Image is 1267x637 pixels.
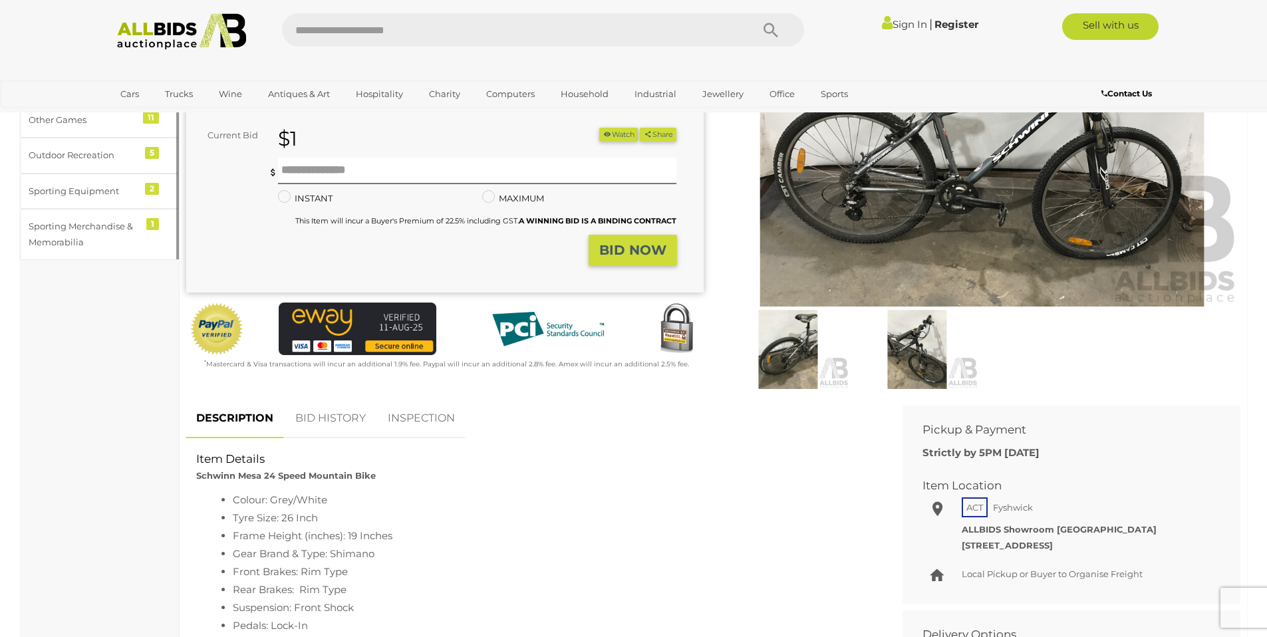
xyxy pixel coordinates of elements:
[552,83,617,105] a: Household
[190,303,244,356] img: Official PayPal Seal
[20,138,179,173] a: Outdoor Recreation 5
[347,83,412,105] a: Hospitality
[599,128,638,142] li: Watch this item
[650,303,703,356] img: Secured by Rapid SSL
[420,83,469,105] a: Charity
[196,453,873,465] h2: Item Details
[20,209,179,260] a: Sporting Merchandise & Memorabilia 1
[922,479,1200,492] h2: Item Location
[196,470,376,481] strong: Schwinn Mesa 24 Speed Mountain Bike
[482,191,544,206] label: MAXIMUM
[285,399,376,438] a: BID HISTORY
[812,83,857,105] a: Sports
[204,360,689,368] small: Mastercard & Visa transactions will incur an additional 1.9% fee. Paypal will incur an additional...
[882,18,927,31] a: Sign In
[233,545,863,563] li: Gear Brand & Type: Shimano
[727,310,849,389] img: Schwinn Mesa 24 Speed Mountain Bike
[156,83,202,105] a: Trucks
[599,128,638,142] button: Watch
[143,112,159,124] div: 11
[922,424,1200,436] h2: Pickup & Payment
[29,112,138,128] div: Other Games
[146,218,159,230] div: 1
[1062,13,1159,40] a: Sell with us
[20,174,179,209] a: Sporting Equipment 2
[1101,86,1155,101] a: Contact Us
[145,183,159,195] div: 2
[599,242,666,258] strong: BID NOW
[259,83,339,105] a: Antiques & Art
[278,126,297,151] strong: $1
[20,102,179,138] a: Other Games 11
[478,83,543,105] a: Computers
[233,491,863,509] li: Colour: Grey/White
[186,128,268,143] div: Current Bid
[295,216,676,225] small: This Item will incur a Buyer's Premium of 22.5% including GST.
[145,147,159,159] div: 5
[482,303,615,356] img: PCI DSS compliant
[694,83,752,105] a: Jewellery
[922,446,1040,459] b: Strictly by 5PM [DATE]
[278,191,333,206] label: INSTANT
[210,83,251,105] a: Wine
[626,83,685,105] a: Industrial
[519,216,676,225] b: A WINNING BID IS A BINDING CONTRACT
[378,399,465,438] a: INSPECTION
[233,580,863,598] li: Rear Brakes: Rim Type
[929,17,932,31] span: |
[962,540,1053,551] strong: [STREET_ADDRESS]
[233,563,863,580] li: Front Brakes: Rim Type
[29,148,138,163] div: Outdoor Recreation
[962,497,988,517] span: ACT
[738,13,804,47] button: Search
[934,18,978,31] a: Register
[962,524,1157,535] strong: ALLBIDS Showroom [GEOGRAPHIC_DATA]
[112,105,223,127] a: [GEOGRAPHIC_DATA]
[962,569,1143,579] span: Local Pickup or Buyer to Organise Freight
[233,509,863,527] li: Tyre Size: 26 Inch
[233,616,863,634] li: Pedals: Lock-In
[233,598,863,616] li: Suspension: Front Shock
[856,310,978,389] img: Schwinn Mesa 24 Speed Mountain Bike
[761,83,803,105] a: Office
[233,527,863,545] li: Frame Height (inches): 19 Inches
[112,83,148,105] a: Cars
[589,235,677,266] button: BID NOW
[29,184,138,199] div: Sporting Equipment
[1101,88,1152,98] b: Contact Us
[279,303,436,355] img: eWAY Payment Gateway
[640,128,676,142] button: Share
[990,499,1036,516] span: Fyshwick
[29,219,138,250] div: Sporting Merchandise & Memorabilia
[110,13,254,50] img: Allbids.com.au
[186,399,283,438] a: DESCRIPTION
